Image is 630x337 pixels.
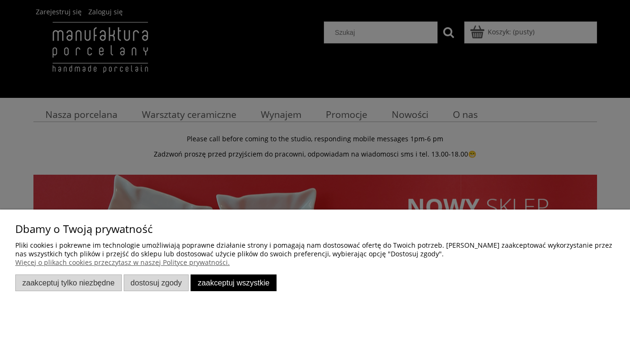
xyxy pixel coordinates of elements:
[15,258,230,267] a: Więcej o plikach cookies przeczytasz w naszej Polityce prywatności.
[191,274,277,291] button: Zaakceptuj wszystkie
[124,274,189,291] button: Dostosuj zgody
[15,241,615,258] p: Pliki cookies i pokrewne im technologie umożliwiają poprawne działanie strony i pomagają nam dost...
[15,274,122,291] button: Zaakceptuj tylko niezbędne
[15,225,615,233] p: Dbamy o Twoją prywatność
